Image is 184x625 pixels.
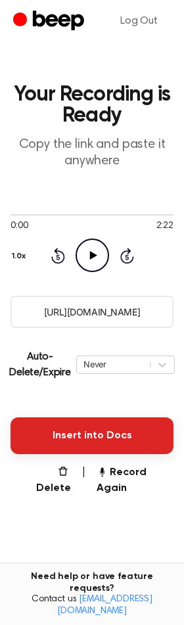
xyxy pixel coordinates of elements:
span: | [81,465,86,496]
button: Insert into Docs [11,417,173,454]
p: Copy the link and paste it anywhere [11,137,173,170]
button: 1.0x [11,245,31,267]
a: Beep [13,9,87,34]
span: 2:22 [156,220,173,233]
a: [EMAIL_ADDRESS][DOMAIN_NAME] [57,595,152,616]
span: Contact us [8,594,176,617]
div: Never [83,358,143,371]
span: 0:00 [11,220,28,233]
p: Auto-Delete/Expire [9,349,71,381]
h1: Your Recording is Ready [11,84,173,126]
button: Record Again [97,465,173,496]
button: Delete [26,465,71,496]
a: Log Out [107,5,171,37]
